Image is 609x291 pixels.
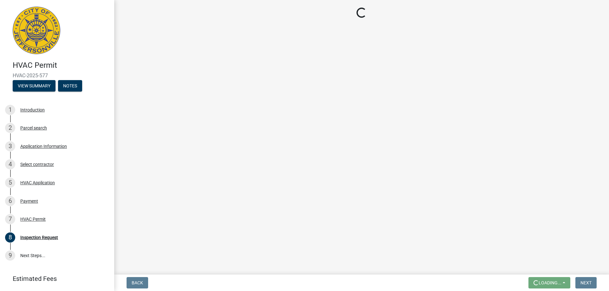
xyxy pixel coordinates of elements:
div: 2 [5,123,15,133]
div: 1 [5,105,15,115]
div: HVAC Application [20,180,55,185]
h4: HVAC Permit [13,61,109,70]
a: Estimated Fees [5,272,104,285]
span: Back [132,280,143,285]
button: Next [575,277,597,288]
div: Select contractor [20,162,54,167]
span: Next [580,280,592,285]
div: Introduction [20,108,45,112]
div: 8 [5,232,15,243]
div: 6 [5,196,15,206]
img: City of Jeffersonville, Indiana [13,7,60,54]
span: HVAC-2025-577 [13,73,101,79]
div: 5 [5,178,15,188]
div: Payment [20,199,38,203]
div: 9 [5,250,15,261]
span: Loading... [539,280,561,285]
div: 4 [5,159,15,169]
wm-modal-confirm: Summary [13,84,56,89]
div: 3 [5,141,15,151]
wm-modal-confirm: Notes [58,84,82,89]
button: View Summary [13,80,56,92]
div: Parcel search [20,126,47,130]
button: Back [127,277,148,288]
div: Application Information [20,144,67,149]
button: Loading... [528,277,570,288]
div: Inspection Request [20,235,58,240]
div: HVAC Permit [20,217,46,221]
div: 7 [5,214,15,224]
button: Notes [58,80,82,92]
